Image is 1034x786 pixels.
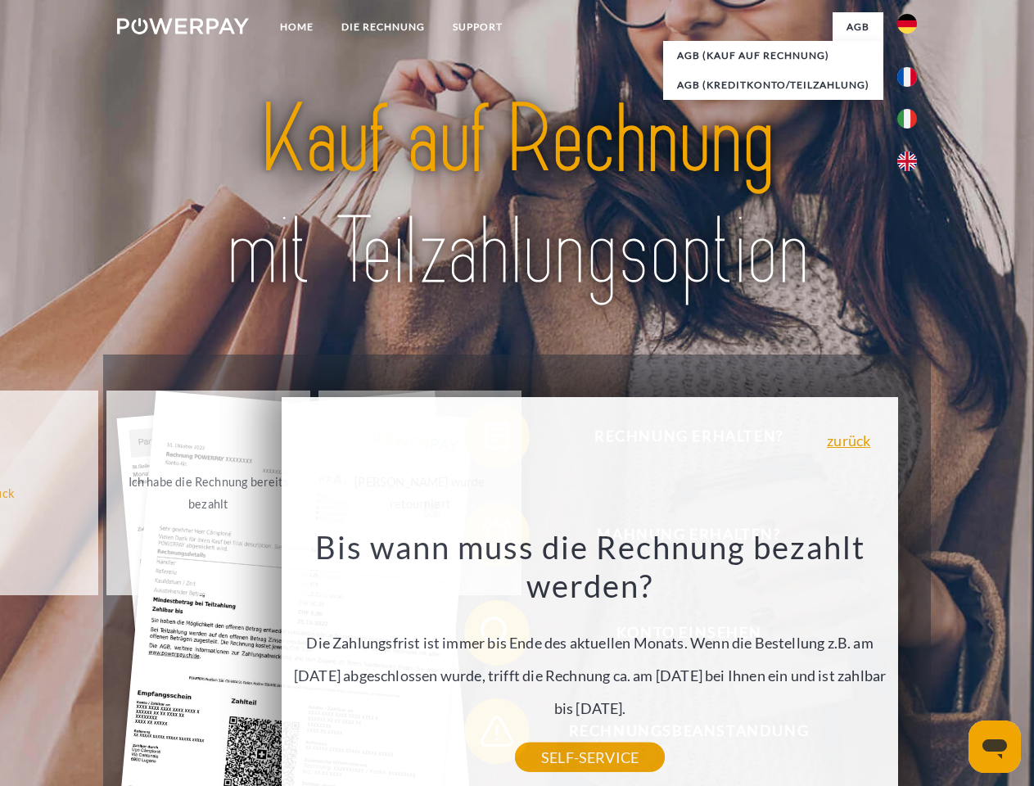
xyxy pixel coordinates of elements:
[291,527,889,757] div: Die Zahlungsfrist ist immer bis Ende des aktuellen Monats. Wenn die Bestellung z.B. am [DATE] abg...
[266,12,327,42] a: Home
[291,527,889,606] h3: Bis wann muss die Rechnung bezahlt werden?
[156,79,878,314] img: title-powerpay_de.svg
[327,12,439,42] a: DIE RECHNUNG
[515,743,665,772] a: SELF-SERVICE
[117,18,249,34] img: logo-powerpay-white.svg
[827,433,870,448] a: zurück
[897,109,917,129] img: it
[116,471,300,515] div: Ich habe die Rechnung bereits bezahlt
[663,41,883,70] a: AGB (Kauf auf Rechnung)
[439,12,517,42] a: SUPPORT
[897,151,917,171] img: en
[897,67,917,87] img: fr
[897,14,917,34] img: de
[663,70,883,100] a: AGB (Kreditkonto/Teilzahlung)
[833,12,883,42] a: agb
[969,720,1021,773] iframe: Schaltfläche zum Öffnen des Messaging-Fensters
